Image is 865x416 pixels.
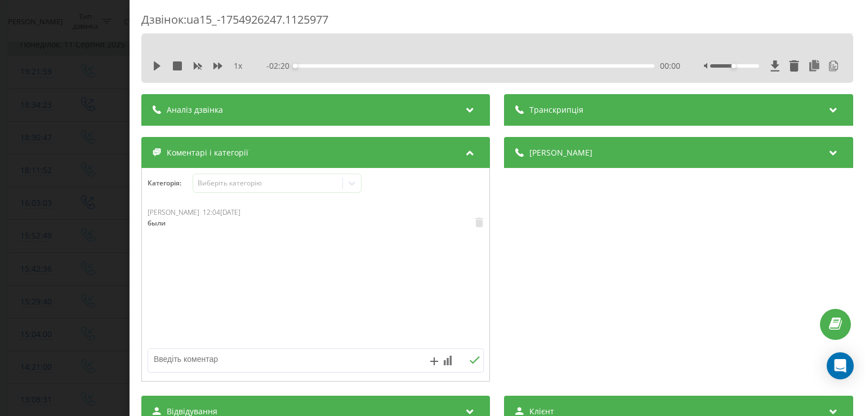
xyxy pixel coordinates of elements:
[827,352,854,379] div: Open Intercom Messenger
[234,60,242,72] span: 1 x
[660,60,680,72] span: 00:00
[167,147,248,158] span: Коментарі і категорії
[141,12,853,34] div: Дзвінок : ua15_-1754926247.1125977
[293,64,298,68] div: Accessibility label
[167,104,223,116] span: Аналіз дзвінка
[732,64,736,68] div: Accessibility label
[198,179,338,188] div: Виберіть категорію
[148,219,222,228] div: были
[267,60,296,72] span: - 02:20
[530,104,584,116] span: Транскрипція
[203,209,240,216] div: 12:04[DATE]
[148,179,193,187] h4: Категорія :
[530,147,593,158] span: [PERSON_NAME]
[148,207,199,217] span: [PERSON_NAME]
